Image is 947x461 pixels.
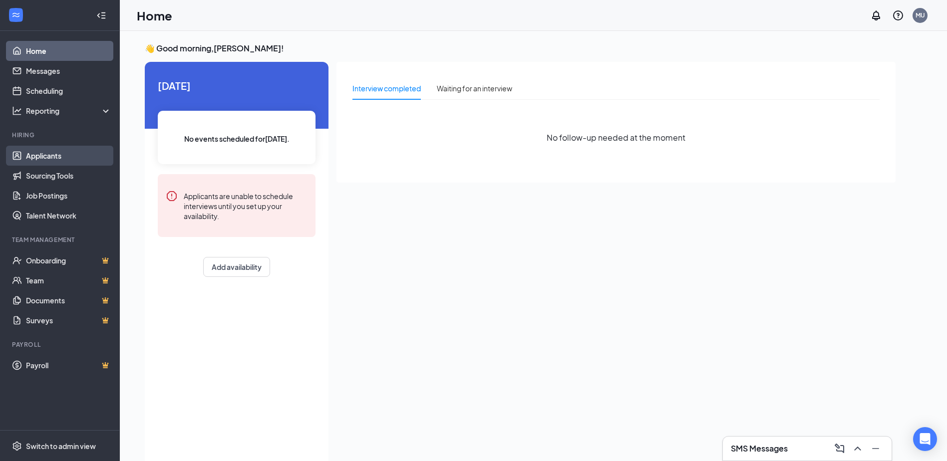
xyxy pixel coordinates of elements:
[26,310,111,330] a: SurveysCrown
[731,443,788,454] h3: SMS Messages
[26,186,111,206] a: Job Postings
[145,43,896,54] h3: 👋 Good morning, [PERSON_NAME] !
[26,206,111,226] a: Talent Network
[26,146,111,166] a: Applicants
[166,190,178,202] svg: Error
[26,41,111,61] a: Home
[26,106,112,116] div: Reporting
[26,81,111,101] a: Scheduling
[870,443,882,455] svg: Minimize
[12,131,109,139] div: Hiring
[12,235,109,244] div: Team Management
[203,257,270,277] button: Add availability
[158,78,316,93] span: [DATE]
[832,441,848,457] button: ComposeMessage
[868,441,884,457] button: Minimize
[26,441,96,451] div: Switch to admin view
[26,355,111,375] a: PayrollCrown
[26,166,111,186] a: Sourcing Tools
[437,83,512,94] div: Waiting for an interview
[834,443,846,455] svg: ComposeMessage
[96,10,106,20] svg: Collapse
[547,131,685,144] span: No follow-up needed at the moment
[26,250,111,270] a: OnboardingCrown
[12,441,22,451] svg: Settings
[916,11,925,19] div: MU
[850,441,866,457] button: ChevronUp
[12,106,22,116] svg: Analysis
[852,443,864,455] svg: ChevronUp
[870,9,882,21] svg: Notifications
[913,427,937,451] div: Open Intercom Messenger
[11,10,21,20] svg: WorkstreamLogo
[352,83,421,94] div: Interview completed
[184,190,308,221] div: Applicants are unable to schedule interviews until you set up your availability.
[184,133,290,144] span: No events scheduled for [DATE] .
[137,7,172,24] h1: Home
[26,290,111,310] a: DocumentsCrown
[26,61,111,81] a: Messages
[26,270,111,290] a: TeamCrown
[892,9,904,21] svg: QuestionInfo
[12,340,109,349] div: Payroll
